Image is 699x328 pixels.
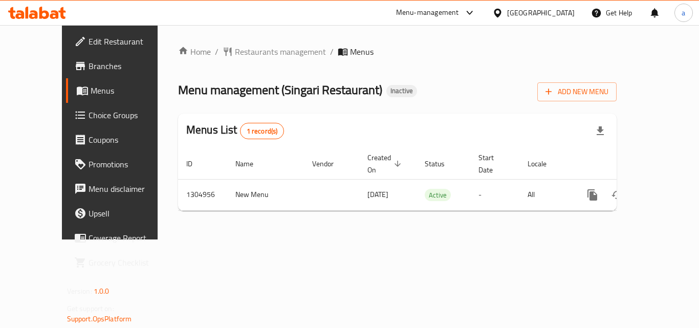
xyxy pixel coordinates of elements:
a: Edit Restaurant [66,29,179,54]
span: Coupons [89,134,170,146]
div: Total records count [240,123,285,139]
span: Inactive [386,86,417,95]
a: Promotions [66,152,179,177]
td: 1304956 [178,179,227,210]
span: Locale [528,158,560,170]
td: - [470,179,519,210]
span: Branches [89,60,170,72]
span: Edit Restaurant [89,35,170,48]
span: Coverage Report [89,232,170,244]
span: [DATE] [367,188,388,201]
span: Active [425,189,451,201]
table: enhanced table [178,148,687,211]
span: Menus [350,46,374,58]
span: Start Date [478,151,507,176]
span: a [682,7,685,18]
a: Menus [66,78,179,103]
span: Menu disclaimer [89,183,170,195]
span: Created On [367,151,404,176]
li: / [330,46,334,58]
span: Name [235,158,267,170]
span: Upsell [89,207,170,220]
button: more [580,183,605,207]
button: Change Status [605,183,629,207]
div: Menu-management [396,7,459,19]
td: New Menu [227,179,304,210]
div: [GEOGRAPHIC_DATA] [507,7,575,18]
a: Support.OpsPlatform [67,312,132,325]
a: Menu disclaimer [66,177,179,201]
h2: Menus List [186,122,284,139]
a: Grocery Checklist [66,250,179,275]
span: Menu management ( Singari Restaurant ) [178,78,382,101]
a: Branches [66,54,179,78]
a: Coupons [66,127,179,152]
span: Version: [67,285,92,298]
span: Get support on: [67,302,114,315]
td: All [519,179,572,210]
nav: breadcrumb [178,46,617,58]
a: Restaurants management [223,46,326,58]
span: 1.0.0 [94,285,110,298]
span: Menus [91,84,170,97]
span: Choice Groups [89,109,170,121]
span: Promotions [89,158,170,170]
li: / [215,46,219,58]
span: Vendor [312,158,347,170]
span: Grocery Checklist [89,256,170,269]
button: Add New Menu [537,82,617,101]
div: Export file [588,119,613,143]
span: ID [186,158,206,170]
a: Home [178,46,211,58]
span: Status [425,158,458,170]
a: Upsell [66,201,179,226]
span: Add New Menu [545,85,608,98]
span: Restaurants management [235,46,326,58]
a: Choice Groups [66,103,179,127]
div: Inactive [386,85,417,97]
a: Coverage Report [66,226,179,250]
th: Actions [572,148,687,180]
span: 1 record(s) [241,126,284,136]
